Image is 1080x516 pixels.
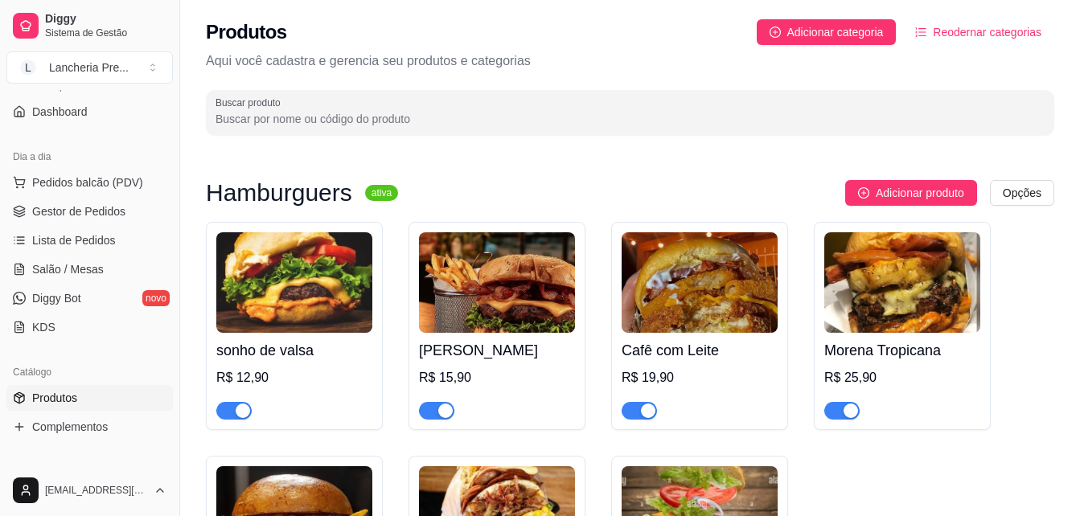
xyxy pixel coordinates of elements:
[206,19,287,45] h2: Produtos
[824,232,980,333] img: product-image
[206,183,352,203] h3: Hamburguers
[6,6,173,45] a: DiggySistema de Gestão
[933,23,1041,41] span: Reodernar categorias
[757,19,897,45] button: Adicionar categoria
[6,414,173,440] a: Complementos
[45,484,147,497] span: [EMAIL_ADDRESS][DOMAIN_NAME]
[6,199,173,224] a: Gestor de Pedidos
[45,27,166,39] span: Sistema de Gestão
[6,359,173,385] div: Catálogo
[32,232,116,248] span: Lista de Pedidos
[902,19,1054,45] button: Reodernar categorias
[216,232,372,333] img: product-image
[6,99,173,125] a: Dashboard
[32,174,143,190] span: Pedidos balcão (PDV)
[216,111,1045,127] input: Buscar produto
[6,314,173,340] a: KDS
[858,187,869,199] span: plus-circle
[45,12,166,27] span: Diggy
[32,203,125,219] span: Gestor de Pedidos
[6,170,173,195] button: Pedidos balcão (PDV)
[6,285,173,311] a: Diggy Botnovo
[216,368,372,387] div: R$ 12,90
[49,59,129,76] div: Lancheria Pre ...
[824,339,980,362] h4: Morena Tropicana
[1003,184,1041,202] span: Opções
[622,232,778,333] img: product-image
[32,261,104,277] span: Salão / Mesas
[622,368,778,387] div: R$ 19,90
[419,339,575,362] h4: [PERSON_NAME]
[216,339,372,362] h4: sonho de valsa
[206,51,1054,71] p: Aqui você cadastra e gerencia seu produtos e categorias
[990,180,1054,206] button: Opções
[787,23,884,41] span: Adicionar categoria
[216,96,286,109] label: Buscar produto
[6,144,173,170] div: Dia a dia
[32,319,55,335] span: KDS
[20,59,36,76] span: L
[32,104,88,120] span: Dashboard
[622,339,778,362] h4: Cafê com Leite
[876,184,964,202] span: Adicionar produto
[770,27,781,38] span: plus-circle
[32,419,108,435] span: Complementos
[6,227,173,253] a: Lista de Pedidos
[6,385,173,411] a: Produtos
[845,180,977,206] button: Adicionar produto
[824,368,980,387] div: R$ 25,90
[915,27,926,38] span: ordered-list
[365,185,398,201] sup: ativa
[6,51,173,84] button: Select a team
[419,368,575,387] div: R$ 15,90
[32,290,81,306] span: Diggy Bot
[32,390,77,406] span: Produtos
[6,256,173,282] a: Salão / Mesas
[6,471,173,510] button: [EMAIL_ADDRESS][DOMAIN_NAME]
[419,232,575,333] img: product-image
